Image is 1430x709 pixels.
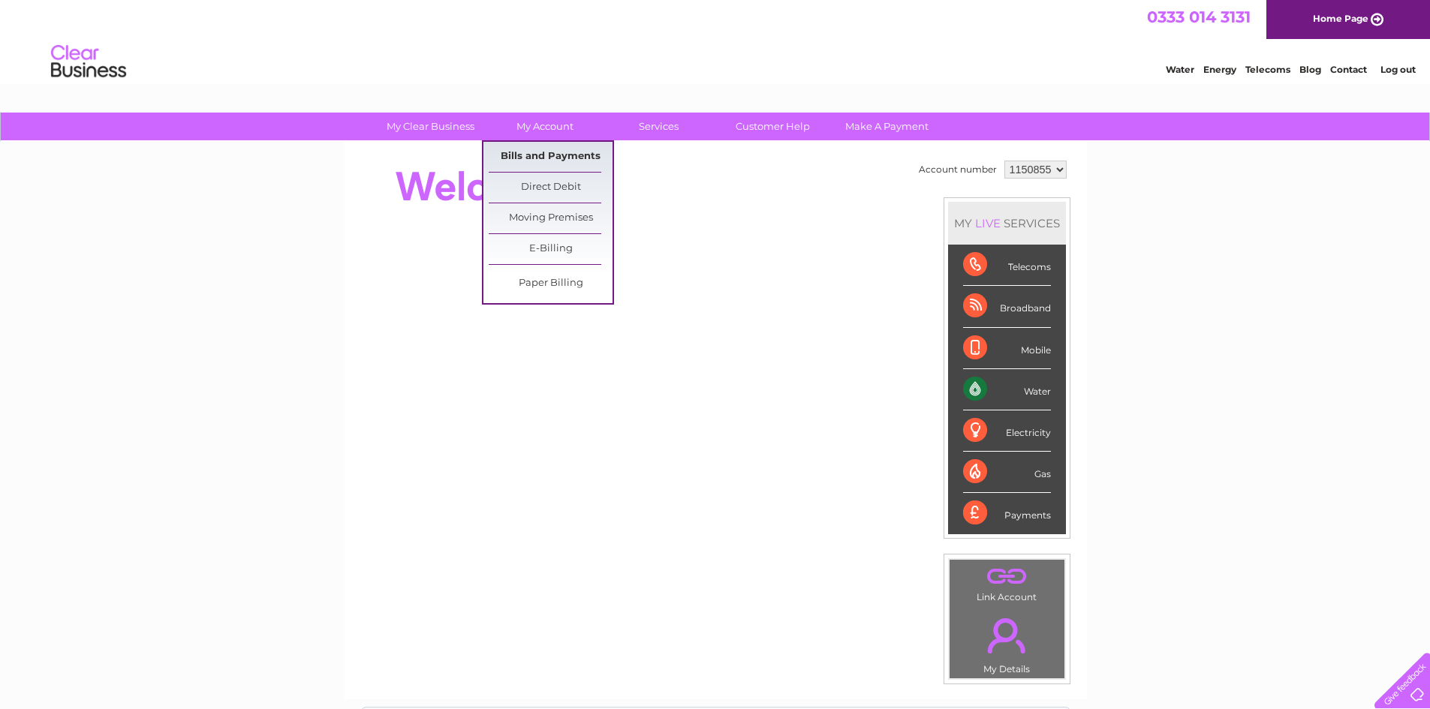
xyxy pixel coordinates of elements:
[711,113,835,140] a: Customer Help
[915,157,1001,182] td: Account number
[963,328,1051,369] div: Mobile
[489,234,613,264] a: E-Billing
[1147,8,1251,26] a: 0333 014 3131
[489,269,613,299] a: Paper Billing
[963,245,1051,286] div: Telecoms
[361,8,1070,73] div: Clear Business is a trading name of Verastar Limited (registered in [GEOGRAPHIC_DATA] No. 3667643...
[50,39,127,85] img: logo.png
[963,286,1051,327] div: Broadband
[953,609,1061,662] a: .
[1166,64,1194,75] a: Water
[1203,64,1236,75] a: Energy
[825,113,949,140] a: Make A Payment
[972,216,1004,230] div: LIVE
[369,113,492,140] a: My Clear Business
[489,203,613,233] a: Moving Premises
[963,493,1051,533] div: Payments
[1299,64,1321,75] a: Blog
[489,142,613,172] a: Bills and Payments
[949,559,1065,606] td: Link Account
[597,113,721,140] a: Services
[963,452,1051,493] div: Gas
[1380,64,1416,75] a: Log out
[949,605,1065,679] td: My Details
[963,369,1051,410] div: Water
[963,410,1051,452] div: Electricity
[483,113,607,140] a: My Account
[948,202,1066,245] div: MY SERVICES
[1245,64,1290,75] a: Telecoms
[489,173,613,203] a: Direct Debit
[953,563,1061,590] a: .
[1330,64,1367,75] a: Contact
